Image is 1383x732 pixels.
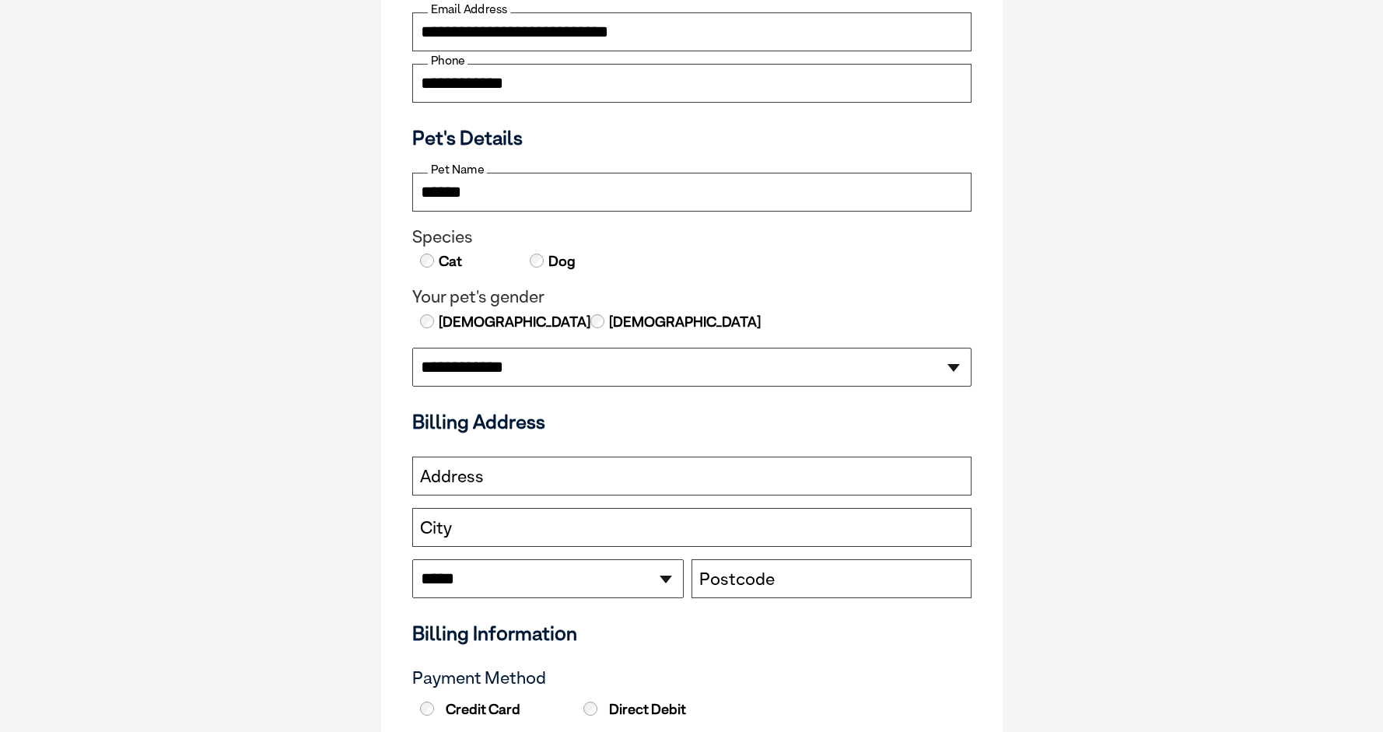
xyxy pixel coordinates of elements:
[412,668,972,688] h3: Payment Method
[412,622,972,645] h3: Billing Information
[412,227,972,247] legend: Species
[437,251,462,271] label: Cat
[583,702,597,716] input: Direct Debit
[420,702,434,716] input: Credit Card
[406,126,978,149] h3: Pet's Details
[420,467,484,487] label: Address
[416,701,576,718] label: Credit Card
[412,287,972,307] legend: Your pet's gender
[607,312,761,332] label: [DEMOGRAPHIC_DATA]
[579,701,740,718] label: Direct Debit
[428,2,510,16] label: Email Address
[547,251,576,271] label: Dog
[437,312,590,332] label: [DEMOGRAPHIC_DATA]
[412,410,972,433] h3: Billing Address
[428,54,467,68] label: Phone
[699,569,775,590] label: Postcode
[420,518,452,538] label: City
